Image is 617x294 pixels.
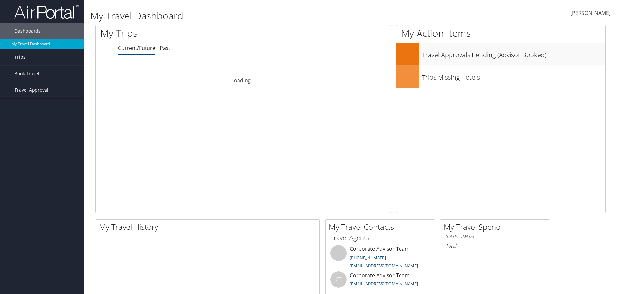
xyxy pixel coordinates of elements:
h1: My Trips [100,26,263,40]
h6: Total [445,242,545,249]
a: [PERSON_NAME] [571,3,611,23]
a: Current/Future [118,45,155,52]
span: Book Travel [15,66,39,82]
a: Travel Approvals Pending (Advisor Booked) [396,43,605,65]
h1: My Travel Dashboard [90,9,437,23]
h2: My Travel Spend [444,221,550,232]
h2: My Travel Contacts [329,221,435,232]
a: Past [160,45,170,52]
h2: My Travel History [99,221,319,232]
li: Corporate Advisor Team [327,245,433,271]
span: [PERSON_NAME] [571,9,611,16]
h1: My Action Items [396,26,605,40]
h6: [DATE] - [DATE] [445,233,545,239]
img: airportal-logo.png [14,4,79,19]
h3: Travel Approvals Pending (Advisor Booked) [422,47,605,59]
a: [PHONE_NUMBER] [350,255,386,260]
div: CT [330,271,347,288]
div: Loading... [96,69,391,84]
h3: Travel Agents [330,233,430,242]
a: [EMAIL_ADDRESS][DOMAIN_NAME] [350,281,418,287]
span: Travel Approval [15,82,48,98]
h3: Trips Missing Hotels [422,70,605,82]
span: Dashboards [15,23,41,39]
span: Trips [15,49,25,65]
a: [EMAIL_ADDRESS][DOMAIN_NAME] [350,263,418,269]
li: Corporate Advisor Team [327,271,433,292]
a: Trips Missing Hotels [396,65,605,88]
